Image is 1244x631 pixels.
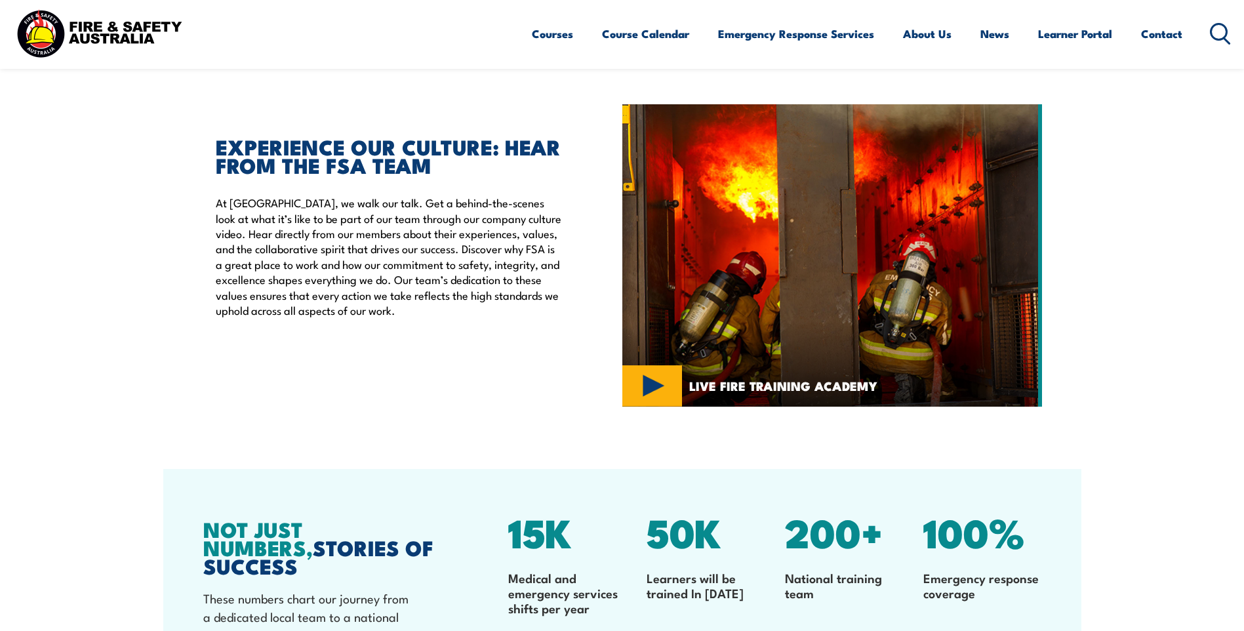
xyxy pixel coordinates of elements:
[508,500,572,562] span: 15K
[689,380,877,392] span: LIVE FIRE TRAINING ACADEMY
[903,16,952,51] a: About Us
[216,137,562,174] h2: EXPERIENCE OUR CULTURE: HEAR FROM THE FSA TEAM
[602,16,689,51] a: Course Calendar
[508,570,626,615] p: Medical and emergency services shifts per year
[216,195,562,317] p: At [GEOGRAPHIC_DATA], we walk our talk. Get a behind-the-scenes look at what it’s like to be part...
[923,570,1041,600] p: Emergency response coverage
[923,500,1024,562] span: 100%
[647,570,764,600] p: Learners will be trained In [DATE]
[785,570,902,600] p: National training team
[980,16,1009,51] a: News
[203,519,441,575] h2: STORIES OF SUCCESS
[785,500,883,562] span: 200+
[647,500,721,562] span: 50K
[532,16,573,51] a: Courses
[1038,16,1112,51] a: Learner Portal
[622,104,1042,407] img: Live fire training academy
[718,16,874,51] a: Emergency Response Services
[1141,16,1182,51] a: Contact
[203,512,313,563] span: NOT JUST NUMBERS,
